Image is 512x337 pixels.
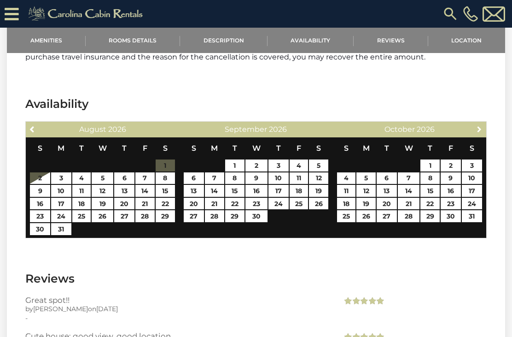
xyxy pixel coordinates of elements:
[143,144,147,153] span: Friday
[72,172,91,185] td: $213
[211,144,218,153] span: Monday
[356,210,376,222] a: 26
[462,185,482,197] a: 17
[448,144,453,153] span: Friday
[205,210,224,222] a: 28
[440,210,461,223] td: $299
[225,210,244,222] a: 29
[114,198,134,210] a: 20
[290,160,308,171] a: 4
[289,172,308,185] td: $287
[441,185,461,197] a: 16
[376,197,397,210] td: $194
[442,6,459,22] img: search-regular.svg
[135,210,155,223] td: $222
[462,160,482,171] a: 3
[30,223,50,235] a: 30
[420,184,440,197] td: $255
[363,144,370,153] span: Monday
[376,184,397,197] td: $205
[420,210,440,222] a: 29
[25,296,328,304] h3: Great spot!!
[441,198,461,210] a: 23
[337,185,355,197] a: 11
[225,184,245,197] td: $153
[440,184,461,197] td: $337
[245,160,268,171] a: 2
[289,197,308,210] td: $307
[441,210,461,222] a: 30
[441,160,461,171] a: 2
[204,184,225,197] td: $154
[163,144,168,153] span: Saturday
[155,210,175,223] td: $229
[183,184,204,197] td: $172
[440,197,461,210] td: $323
[289,184,308,197] td: $274
[290,172,308,184] a: 11
[184,172,204,184] a: 6
[309,172,328,184] a: 12
[72,210,91,223] td: $151
[51,210,72,223] td: $158
[114,184,135,197] td: $225
[30,210,50,222] a: 23
[108,125,126,134] span: 2026
[205,185,224,197] a: 14
[356,172,376,185] td: $194
[356,172,376,184] a: 5
[86,28,180,53] a: Rooms Details
[155,184,175,197] td: $262
[72,210,91,222] a: 25
[184,185,204,197] a: 13
[72,197,91,210] td: $171
[428,28,506,53] a: Location
[309,160,328,171] a: 5
[135,198,155,210] a: 21
[337,198,355,210] a: 18
[225,172,244,184] a: 8
[205,198,224,210] a: 21
[79,144,84,153] span: Tuesday
[377,198,397,210] a: 20
[461,6,480,22] a: [PHONE_NUMBER]
[308,184,329,197] td: $281
[309,185,328,197] a: 19
[462,210,482,222] a: 31
[356,184,376,197] td: $236
[51,185,71,197] a: 10
[268,197,289,210] td: $274
[156,210,175,222] a: 29
[225,125,267,134] span: September
[474,123,485,135] a: Next
[461,184,483,197] td: $340
[384,125,415,134] span: October
[397,210,420,223] td: $157
[337,172,356,185] td: $202
[377,172,397,184] a: 6
[245,185,268,197] a: 16
[289,159,308,172] td: $327
[135,185,155,197] a: 14
[204,210,225,223] td: $162
[420,210,440,223] td: $205
[183,172,204,185] td: $253
[337,172,355,184] a: 4
[184,210,204,222] a: 27
[290,198,308,210] a: 25
[114,210,134,222] a: 27
[269,125,287,134] span: 2026
[376,210,397,223] td: $157
[192,144,196,153] span: Sunday
[79,125,106,134] span: August
[356,197,376,210] td: $208
[268,28,354,53] a: Availability
[51,172,71,184] a: 3
[245,210,268,222] a: 30
[476,125,483,133] span: Next
[397,184,420,197] td: $203
[114,210,135,223] td: $167
[462,172,482,184] a: 10
[135,172,155,185] td: $295
[29,210,51,223] td: $168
